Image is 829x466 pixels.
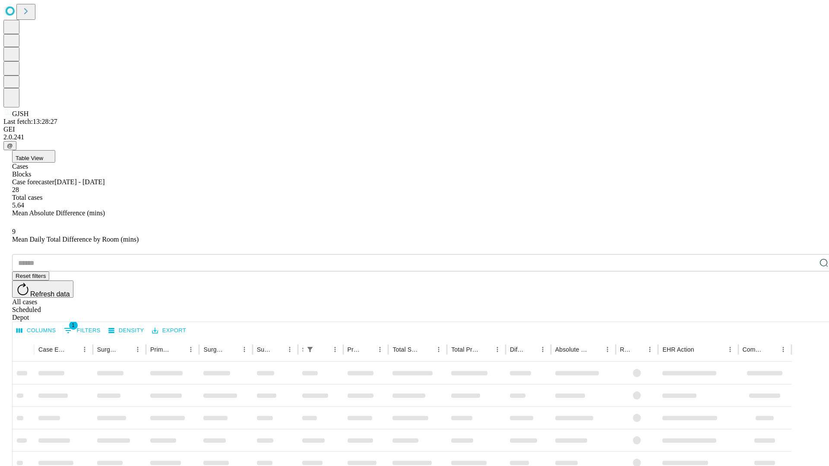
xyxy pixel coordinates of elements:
span: Mean Absolute Difference (mins) [12,209,105,217]
button: Menu [644,343,656,356]
button: Menu [284,343,296,356]
button: Sort [695,343,707,356]
div: Predicted In Room Duration [348,346,361,353]
div: Comments [743,346,764,353]
button: Menu [329,343,341,356]
span: [DATE] - [DATE] [54,178,104,186]
button: Menu [777,343,789,356]
button: Menu [433,343,445,356]
button: Sort [479,343,491,356]
button: Sort [317,343,329,356]
div: GEI [3,126,826,133]
button: Sort [362,343,374,356]
div: Total Predicted Duration [451,346,478,353]
span: Last fetch: 13:28:27 [3,118,57,125]
div: Total Scheduled Duration [392,346,420,353]
span: 9 [12,228,16,235]
button: Show filters [62,324,103,337]
div: Case Epic Id [38,346,66,353]
span: Refresh data [30,290,70,298]
span: Table View [16,155,43,161]
button: Menu [132,343,144,356]
button: Show filters [304,343,316,356]
button: Table View [12,150,55,163]
div: 1 active filter [304,343,316,356]
button: Export [150,324,188,337]
button: Sort [120,343,132,356]
span: GJSH [12,110,28,117]
button: Sort [589,343,601,356]
div: Surgery Date [257,346,271,353]
div: Absolute Difference [555,346,589,353]
button: Sort [765,343,777,356]
span: @ [7,142,13,149]
button: Sort [173,343,185,356]
button: Menu [537,343,549,356]
div: Primary Service [150,346,172,353]
button: Sort [525,343,537,356]
div: Resolved in EHR [620,346,631,353]
div: Surgeon Name [97,346,119,353]
div: Surgery Name [203,346,225,353]
button: Density [106,324,146,337]
button: Sort [66,343,79,356]
span: Mean Daily Total Difference by Room (mins) [12,236,139,243]
button: Menu [601,343,614,356]
button: Menu [238,343,250,356]
span: 28 [12,186,19,193]
span: Reset filters [16,273,46,279]
button: Sort [272,343,284,356]
button: Refresh data [12,280,73,298]
button: Sort [421,343,433,356]
button: Sort [632,343,644,356]
div: Difference [510,346,524,353]
button: Menu [724,343,736,356]
button: Menu [374,343,386,356]
button: @ [3,141,16,150]
span: 1 [69,321,78,330]
span: Case forecaster [12,178,54,186]
button: Menu [185,343,197,356]
button: Menu [79,343,91,356]
span: Total cases [12,194,42,201]
span: 5.64 [12,202,24,209]
div: EHR Action [662,346,694,353]
button: Sort [226,343,238,356]
div: Scheduled In Room Duration [302,346,303,353]
div: 2.0.241 [3,133,826,141]
button: Select columns [14,324,58,337]
button: Menu [491,343,503,356]
button: Reset filters [12,271,49,280]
